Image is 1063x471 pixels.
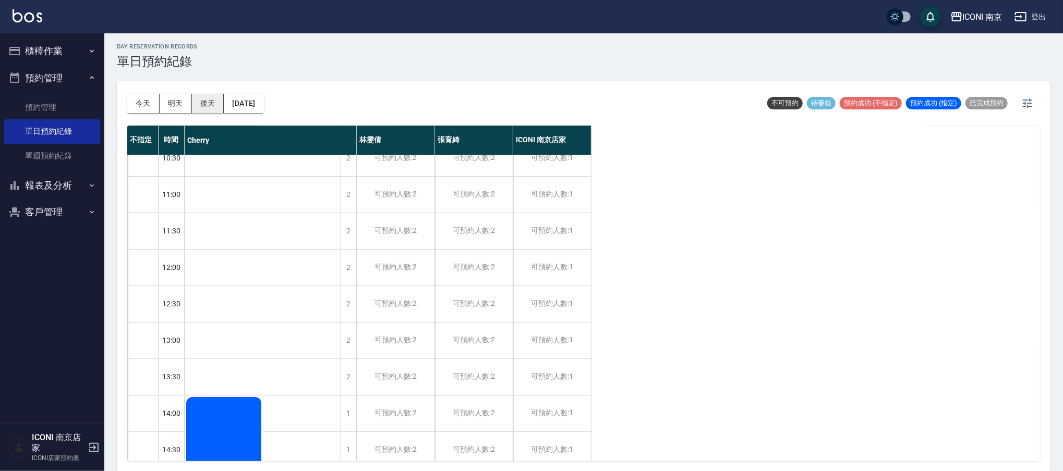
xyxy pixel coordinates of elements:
[513,213,591,249] div: 可預約人數:1
[513,286,591,322] div: 可預約人數:1
[435,323,513,358] div: 可預約人數:2
[906,98,961,108] span: 預約成功 (指定)
[185,126,357,155] div: Cherry
[117,43,198,50] h2: day Reservation records
[435,359,513,395] div: 可預約人數:2
[807,98,836,108] span: 待審核
[513,359,591,395] div: 可預約人數:1
[192,94,224,113] button: 後天
[341,323,356,358] div: 2
[4,199,100,226] button: 客戶管理
[435,126,513,155] div: 張育綺
[963,10,1002,23] div: ICONI 南京
[435,432,513,468] div: 可預約人數:2
[4,38,100,65] button: 櫃檯作業
[13,9,42,22] img: Logo
[513,250,591,286] div: 可預約人數:1
[357,323,434,358] div: 可預約人數:2
[341,213,356,249] div: 2
[159,395,185,431] div: 14:00
[341,177,356,213] div: 2
[357,140,434,176] div: 可預約人數:2
[159,140,185,176] div: 10:30
[946,6,1007,28] button: ICONI 南京
[513,432,591,468] div: 可預約人數:1
[341,432,356,468] div: 1
[513,126,591,155] div: ICONI 南京店家
[159,213,185,249] div: 11:30
[357,359,434,395] div: 可預約人數:2
[357,432,434,468] div: 可預約人數:2
[127,94,160,113] button: 今天
[513,177,591,213] div: 可預約人數:1
[4,119,100,143] a: 單日預約紀錄
[32,432,85,453] h5: ICONI 南京店家
[965,98,1008,108] span: 已完成預約
[127,126,159,155] div: 不指定
[341,140,356,176] div: 2
[513,323,591,358] div: 可預約人數:1
[435,140,513,176] div: 可預約人數:2
[435,250,513,286] div: 可預約人數:2
[767,98,803,108] span: 不可預約
[4,144,100,168] a: 單週預約紀錄
[341,286,356,322] div: 2
[159,322,185,358] div: 13:00
[435,395,513,431] div: 可預約人數:2
[357,250,434,286] div: 可預約人數:2
[341,250,356,286] div: 2
[32,453,85,463] p: ICONI店家預約表
[920,6,941,27] button: save
[1010,7,1050,27] button: 登出
[160,94,192,113] button: 明天
[357,286,434,322] div: 可預約人數:2
[4,172,100,199] button: 報表及分析
[159,431,185,468] div: 14:30
[159,126,185,155] div: 時間
[341,359,356,395] div: 2
[435,286,513,322] div: 可預約人數:2
[4,95,100,119] a: 預約管理
[341,395,356,431] div: 1
[840,98,902,108] span: 預約成功 (不指定)
[159,176,185,213] div: 11:00
[159,249,185,286] div: 12:00
[4,65,100,92] button: 預約管理
[357,395,434,431] div: 可預約人數:2
[224,94,263,113] button: [DATE]
[8,437,29,458] img: Person
[435,177,513,213] div: 可預約人數:2
[357,177,434,213] div: 可預約人數:2
[357,213,434,249] div: 可預約人數:2
[159,286,185,322] div: 12:30
[357,126,435,155] div: 林雯倩
[159,358,185,395] div: 13:30
[513,140,591,176] div: 可預約人數:1
[117,54,198,69] h3: 單日預約紀錄
[513,395,591,431] div: 可預約人數:1
[435,213,513,249] div: 可預約人數:2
